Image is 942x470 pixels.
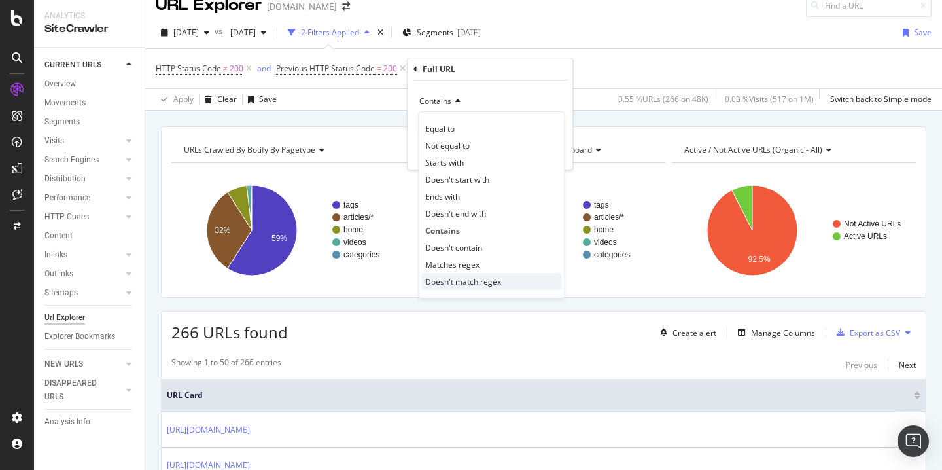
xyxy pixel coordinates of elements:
[171,321,288,343] span: 266 URLs found
[846,357,877,372] button: Previous
[44,311,85,325] div: Url Explorer
[44,229,73,243] div: Content
[44,10,134,22] div: Analytics
[594,250,630,259] text: categories
[44,267,73,281] div: Outlinks
[44,330,135,344] a: Explorer Bookmarks
[184,144,315,155] span: URLs Crawled By Botify By pagetype
[375,26,386,39] div: times
[846,359,877,371] div: Previous
[417,27,453,38] span: Segments
[618,94,708,105] div: 0.55 % URLs ( 266 on 48K )
[44,286,122,300] a: Sitemaps
[217,94,237,105] div: Clear
[850,327,900,338] div: Export as CSV
[748,255,771,264] text: 92.5%
[457,27,481,38] div: [DATE]
[215,226,230,235] text: 32%
[44,22,134,37] div: SiteCrawler
[283,22,375,43] button: 2 Filters Applied
[425,157,464,168] span: Starts with
[343,225,363,234] text: home
[257,62,271,75] button: and
[276,63,375,74] span: Previous HTTP Status Code
[594,238,617,247] text: videos
[425,276,501,287] span: Doesn't match regex
[684,144,822,155] span: Active / Not Active URLs (organic - all)
[44,357,122,371] a: NEW URLS
[844,232,887,241] text: Active URLs
[44,96,135,110] a: Movements
[171,173,415,287] svg: A chart.
[44,115,80,129] div: Segments
[377,63,381,74] span: =
[200,89,237,110] button: Clear
[44,115,135,129] a: Segments
[342,2,350,11] div: arrow-right-arrow-left
[44,415,135,429] a: Analysis Info
[243,89,277,110] button: Save
[44,267,122,281] a: Outlinks
[44,376,122,404] a: DISAPPEARED URLS
[594,213,624,222] text: articles/*
[898,22,932,43] button: Save
[343,200,358,209] text: tags
[44,286,78,300] div: Sitemaps
[825,89,932,110] button: Switch back to Simple mode
[425,140,470,151] span: Not equal to
[271,234,287,243] text: 59%
[44,311,135,325] a: Url Explorer
[230,60,243,78] span: 200
[167,389,911,401] span: URL Card
[425,174,489,185] span: Doesn't start with
[383,60,397,78] span: 200
[831,322,900,343] button: Export as CSV
[914,27,932,38] div: Save
[44,210,122,224] a: HTTP Codes
[425,259,480,270] span: Matches regex
[225,22,271,43] button: [DATE]
[181,139,404,160] h4: URLs Crawled By Botify By pagetype
[44,376,111,404] div: DISAPPEARED URLS
[173,94,194,105] div: Apply
[419,96,451,107] span: Contains
[44,191,90,205] div: Performance
[156,63,221,74] span: HTTP Status Code
[343,238,366,247] text: videos
[413,146,455,159] button: Cancel
[171,357,281,372] div: Showing 1 to 50 of 266 entries
[672,173,916,287] svg: A chart.
[425,242,482,253] span: Doesn't contain
[44,96,86,110] div: Movements
[44,415,90,429] div: Analysis Info
[44,153,99,167] div: Search Engines
[44,229,135,243] a: Content
[44,191,122,205] a: Performance
[594,225,614,234] text: home
[259,94,277,105] div: Save
[44,58,101,72] div: CURRENT URLS
[44,357,83,371] div: NEW URLS
[343,213,374,222] text: articles/*
[156,89,194,110] button: Apply
[751,327,815,338] div: Manage Columns
[655,322,716,343] button: Create alert
[594,200,609,209] text: tags
[844,219,901,228] text: Not Active URLs
[425,123,455,134] span: Equal to
[397,22,486,43] button: Segments[DATE]
[44,134,122,148] a: Visits
[44,172,122,186] a: Distribution
[898,425,929,457] div: Open Intercom Messenger
[225,27,256,38] span: 2025 Sep. 13th
[44,248,67,262] div: Inlinks
[215,26,225,37] span: vs
[423,63,455,75] div: Full URL
[44,58,122,72] a: CURRENT URLS
[44,248,122,262] a: Inlinks
[733,325,815,340] button: Manage Columns
[425,191,460,202] span: Ends with
[425,225,460,236] span: Contains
